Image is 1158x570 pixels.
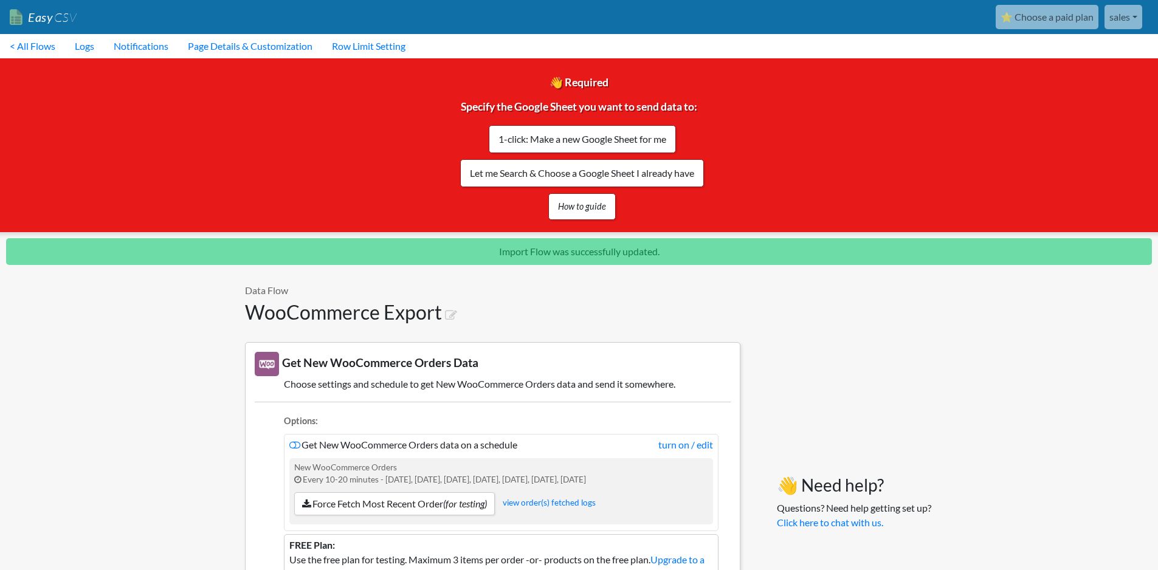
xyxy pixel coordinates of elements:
[178,34,322,58] a: Page Details & Customization
[104,34,178,58] a: Notifications
[245,301,740,324] h1: WooCommerce Export
[996,5,1098,29] a: ⭐ Choose a paid plan
[289,539,335,551] b: FREE Plan:
[289,458,713,524] div: New WooCommerce Orders Every 10-20 minutes - [DATE], [DATE], [DATE], [DATE], [DATE], [DATE], [DATE]
[255,352,279,376] img: New WooCommerce Orders
[284,434,719,531] li: Get New WooCommerce Orders data on a schedule
[322,34,415,58] a: Row Limit Setting
[65,34,104,58] a: Logs
[454,76,704,176] span: 👋 Required Specify the Google Sheet you want to send data to:
[10,5,77,30] a: EasyCSV
[284,414,719,431] li: Options:
[53,10,77,25] span: CSV
[658,438,713,452] a: turn on / edit
[294,492,495,515] a: Force Fetch Most Recent Order(for testing)
[1105,5,1142,29] a: sales
[503,498,596,507] a: view order(s) fetched logs
[460,159,704,187] a: Let me Search & Choose a Google Sheet I already have
[777,517,883,528] a: Click here to chat with us.
[245,283,740,298] p: Data Flow
[777,501,931,530] p: Questions? Need help getting set up?
[777,475,931,496] h3: 👋 Need help?
[443,498,487,509] i: (for testing)
[255,352,731,376] h3: Get New WooCommerce Orders Data
[255,378,731,390] h5: Choose settings and schedule to get New WooCommerce Orders data and send it somewhere.
[548,193,616,220] a: How to guide
[489,125,676,153] a: 1-click: Make a new Google Sheet for me
[6,238,1152,265] p: Import Flow was successfully updated.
